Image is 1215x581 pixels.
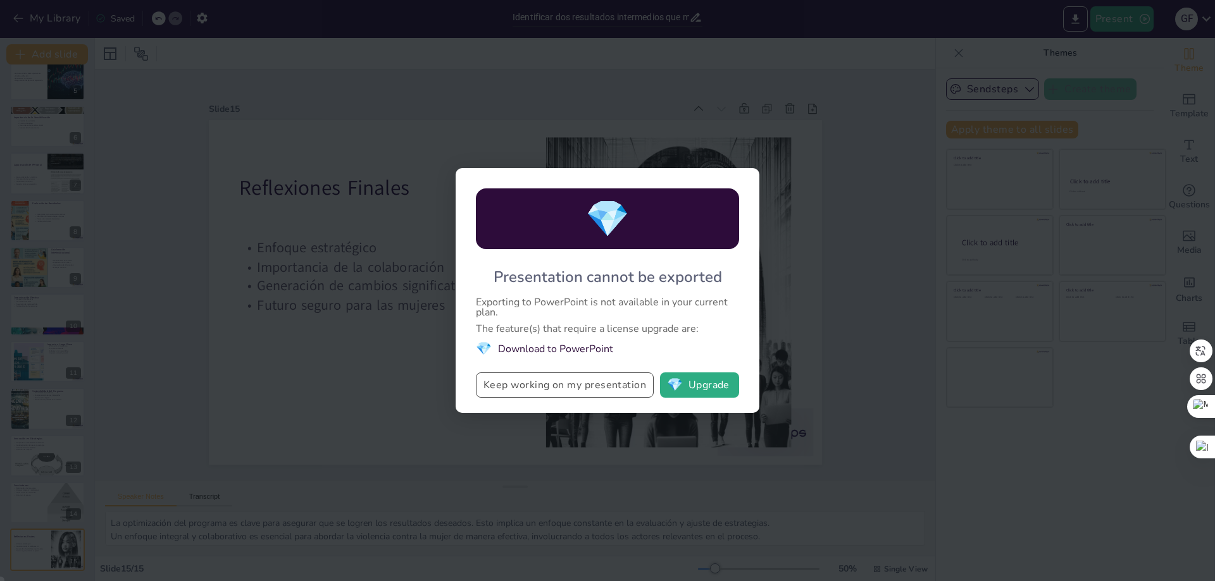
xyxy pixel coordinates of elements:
[476,297,739,317] div: Exporting to PowerPoint is not available in your current plan.
[667,379,683,391] span: diamond
[476,372,654,398] button: Keep working on my presentation
[476,340,739,357] li: Download to PowerPoint
[476,340,492,357] span: diamond
[494,267,722,287] div: Presentation cannot be exported
[476,324,739,334] div: The feature(s) that require a license upgrade are:
[660,372,739,398] button: diamondUpgrade
[585,195,630,243] span: diamond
